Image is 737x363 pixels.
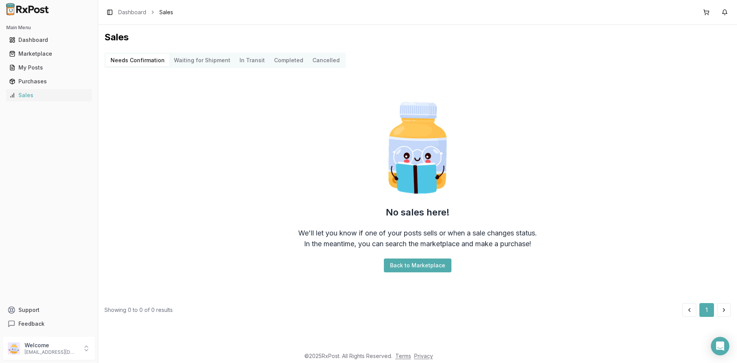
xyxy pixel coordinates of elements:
div: Dashboard [9,36,89,44]
a: Purchases [6,75,92,88]
button: My Posts [3,61,95,74]
h2: No sales here! [386,206,449,219]
div: My Posts [9,64,89,71]
button: 1 [699,303,714,317]
a: Dashboard [6,33,92,47]
div: Showing 0 to 0 of 0 results [104,306,173,314]
button: Back to Marketplace [384,259,451,272]
button: Feedback [3,317,95,331]
button: Needs Confirmation [106,54,169,66]
button: Cancelled [308,54,344,66]
nav: breadcrumb [118,8,173,16]
button: Waiting for Shipment [169,54,235,66]
button: Support [3,303,95,317]
button: In Transit [235,54,269,66]
button: Dashboard [3,34,95,46]
div: Sales [9,91,89,99]
a: My Posts [6,61,92,75]
button: Marketplace [3,48,95,60]
a: Marketplace [6,47,92,61]
div: We'll let you know if one of your posts sells or when a sale changes status. [298,228,537,239]
span: Sales [159,8,173,16]
h2: Main Menu [6,25,92,31]
div: Purchases [9,78,89,85]
a: Terms [395,353,411,359]
p: [EMAIL_ADDRESS][DOMAIN_NAME] [25,349,78,355]
img: RxPost Logo [3,3,52,15]
button: Completed [269,54,308,66]
a: Dashboard [118,8,146,16]
img: User avatar [8,342,20,355]
button: Sales [3,89,95,101]
p: Welcome [25,341,78,349]
div: Marketplace [9,50,89,58]
div: Open Intercom Messenger [711,337,729,355]
a: Privacy [414,353,433,359]
div: In the meantime, you can search the marketplace and make a purchase! [304,239,531,249]
h1: Sales [104,31,731,43]
span: Feedback [18,320,45,328]
a: Sales [6,88,92,102]
img: Smart Pill Bottle [368,99,467,197]
button: Purchases [3,75,95,88]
